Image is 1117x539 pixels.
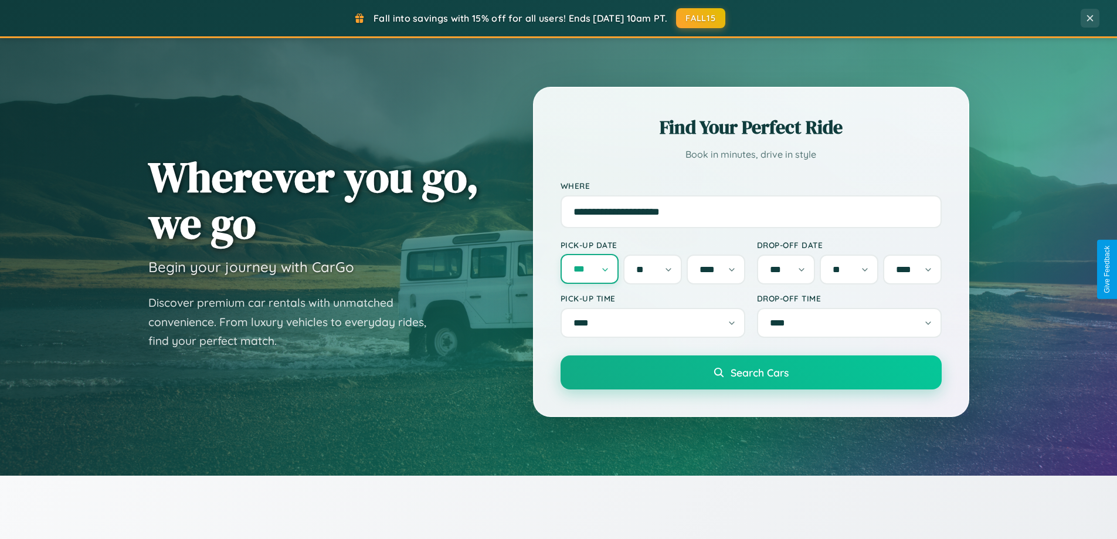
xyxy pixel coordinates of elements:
[561,146,942,163] p: Book in minutes, drive in style
[757,240,942,250] label: Drop-off Date
[757,293,942,303] label: Drop-off Time
[561,355,942,389] button: Search Cars
[1103,246,1111,293] div: Give Feedback
[374,12,667,24] span: Fall into savings with 15% off for all users! Ends [DATE] 10am PT.
[148,258,354,276] h3: Begin your journey with CarGo
[148,154,479,246] h1: Wherever you go, we go
[148,293,442,351] p: Discover premium car rentals with unmatched convenience. From luxury vehicles to everyday rides, ...
[676,8,725,28] button: FALL15
[561,240,745,250] label: Pick-up Date
[731,366,789,379] span: Search Cars
[561,293,745,303] label: Pick-up Time
[561,114,942,140] h2: Find Your Perfect Ride
[561,181,942,191] label: Where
